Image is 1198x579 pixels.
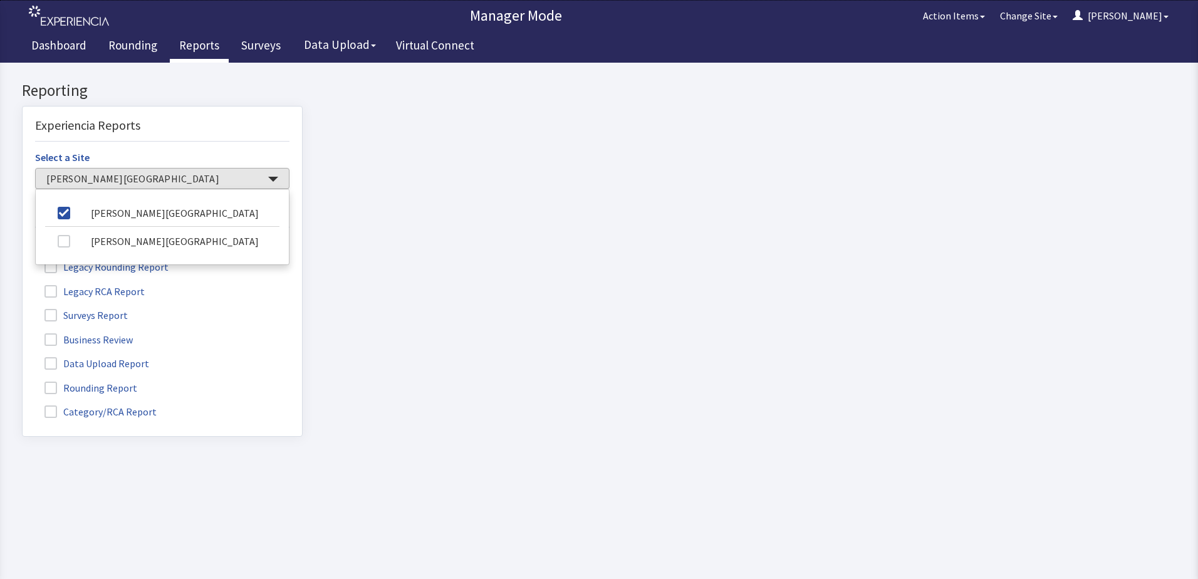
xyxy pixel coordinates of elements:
[22,19,303,37] h2: Reporting
[992,3,1065,28] button: Change Site
[296,33,383,56] button: Data Upload
[35,292,162,308] label: Data Upload Report
[35,268,145,284] label: Business Review
[232,31,290,63] a: Surveys
[29,6,109,26] img: experiencia_logo.png
[35,244,140,260] label: Surveys Report
[170,31,229,63] a: Reports
[35,87,90,102] label: Select a Site
[35,53,289,79] div: Experiencia Reports
[99,31,167,63] a: Rounding
[35,196,181,212] label: Legacy Rounding Report
[116,6,915,26] p: Manager Mode
[35,220,157,236] label: Legacy RCA Report
[46,109,266,123] span: [PERSON_NAME][GEOGRAPHIC_DATA]
[45,136,279,164] a: [PERSON_NAME][GEOGRAPHIC_DATA]
[35,105,289,127] button: [PERSON_NAME][GEOGRAPHIC_DATA]
[35,340,169,357] label: Category/RCA Report
[22,31,96,63] a: Dashboard
[45,164,279,192] a: [PERSON_NAME][GEOGRAPHIC_DATA]
[915,3,992,28] button: Action Items
[35,316,150,333] label: Rounding Report
[1065,3,1176,28] button: [PERSON_NAME]
[387,31,484,63] a: Virtual Connect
